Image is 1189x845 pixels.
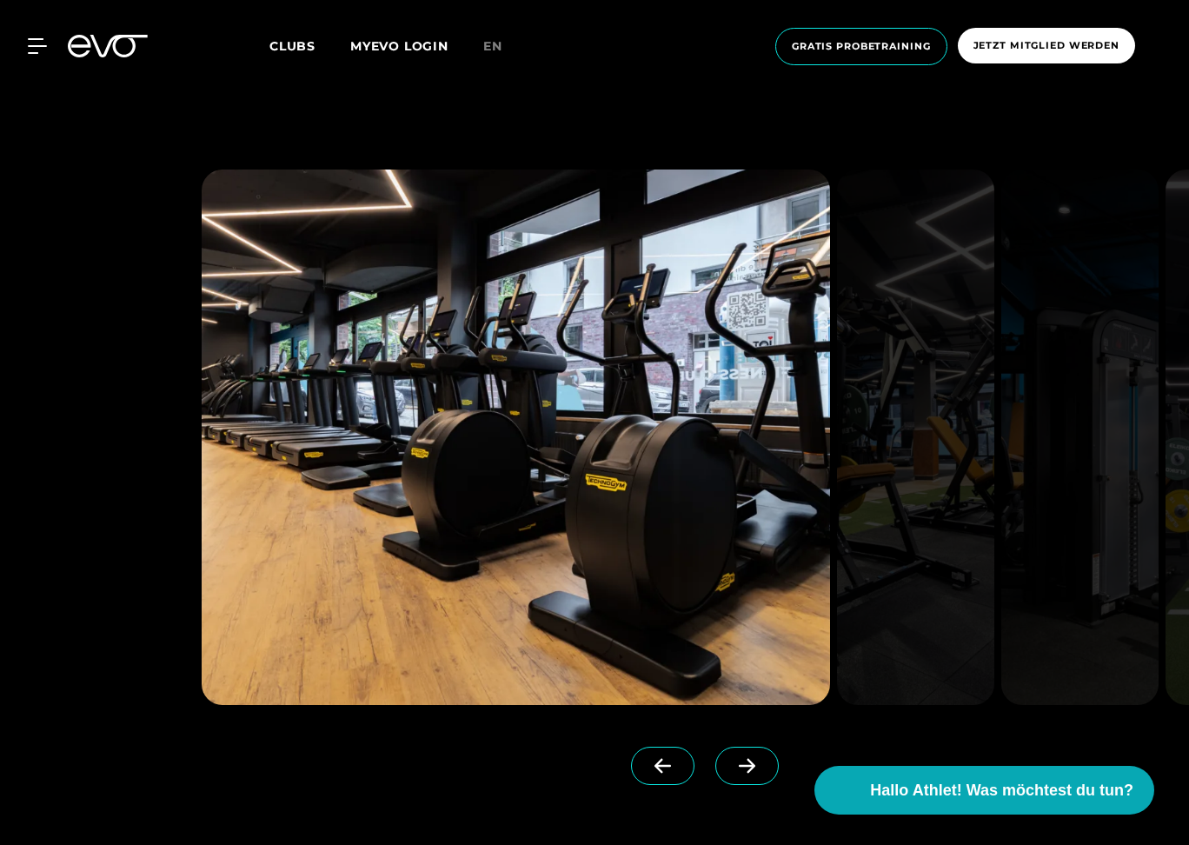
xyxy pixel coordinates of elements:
a: Clubs [269,37,350,54]
img: evofitness [202,170,830,705]
a: Gratis Probetraining [770,28,953,65]
a: Jetzt Mitglied werden [953,28,1140,65]
img: evofitness [837,170,994,705]
span: Hallo Athlet! Was möchtest du tun? [870,779,1133,802]
span: Clubs [269,38,316,54]
span: Jetzt Mitglied werden [973,38,1119,53]
span: en [483,38,502,54]
a: en [483,37,523,57]
a: MYEVO LOGIN [350,38,448,54]
img: evofitness [1001,170,1159,705]
span: Gratis Probetraining [792,39,931,54]
button: Hallo Athlet! Was möchtest du tun? [814,766,1154,815]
